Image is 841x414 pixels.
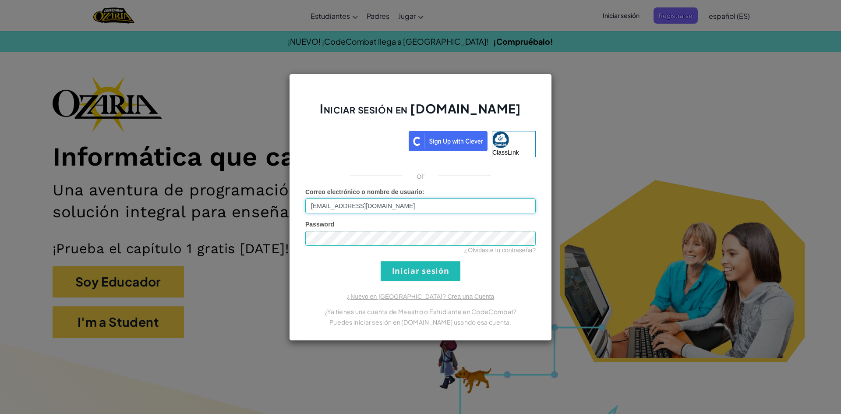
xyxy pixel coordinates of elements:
[301,130,409,149] iframe: Botón Iniciar sesión con Google
[305,100,536,126] h2: Iniciar sesión en [DOMAIN_NAME]
[305,306,536,317] p: ¿Ya tienes una cuenta de Maestro o Estudiante en CodeCombat?
[492,131,509,148] img: classlink-logo-small.png
[347,293,494,300] a: ¿Nuevo en [GEOGRAPHIC_DATA]? Crea una Cuenta
[381,261,460,281] input: Iniciar sesión
[305,221,334,228] span: Password
[305,188,424,196] label: :
[305,317,536,327] p: Puedes iniciar sesión en [DOMAIN_NAME] usando esa cuenta.
[464,247,536,254] a: ¿Olvidaste tu contraseña?
[409,131,488,151] img: clever_sso_button@2x.png
[492,149,519,156] span: ClassLink
[417,170,425,181] p: or
[305,188,422,195] span: Correo electrónico o nombre de usuario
